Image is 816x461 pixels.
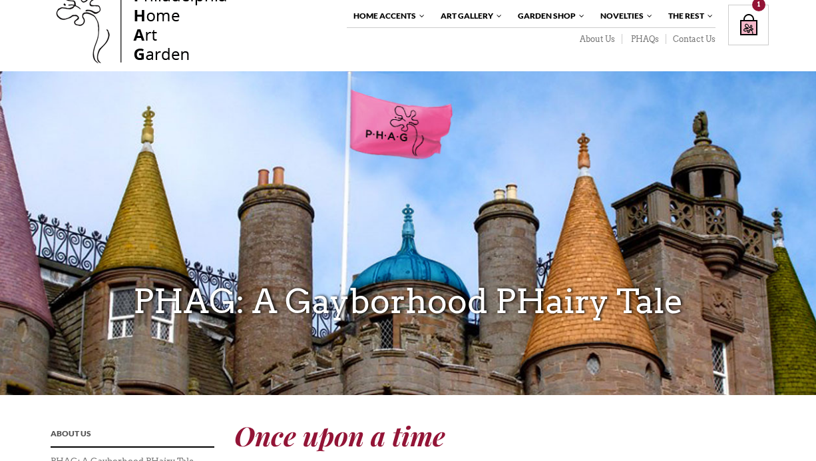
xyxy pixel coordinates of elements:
[622,34,666,45] a: PHAQs
[434,5,503,27] a: Art Gallery
[51,428,214,448] h4: About Us
[571,34,622,45] a: About Us
[10,271,806,331] h3: PHAG: A Gayborhood PHairy Tale
[511,5,586,27] a: Garden Shop
[347,5,426,27] a: Home Accents
[234,428,765,443] div: Once upon a time
[662,5,714,27] a: The Rest
[666,34,715,45] a: Contact Us
[594,5,654,27] a: Novelties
